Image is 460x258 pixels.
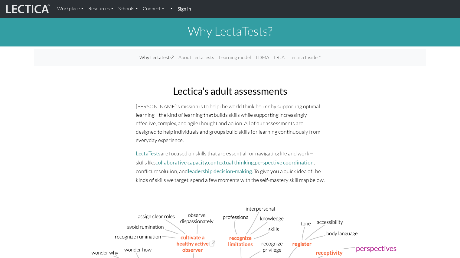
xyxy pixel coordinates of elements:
[188,168,252,174] a: leadership decision-making
[175,2,194,15] a: Sign in
[287,51,323,64] a: Lectica Inside™
[116,2,140,15] a: Schools
[208,159,254,166] a: contextual thinking
[178,6,191,11] strong: Sign in
[86,2,116,15] a: Resources
[34,24,426,38] h1: Why LectaTests?
[217,51,253,64] a: Learning model
[5,3,50,15] img: lecticalive
[140,2,167,15] a: Connect
[255,159,314,166] a: perspective coordination
[155,159,207,166] a: collaborative capacity
[136,85,325,97] h2: Lectica's adult assessments
[136,150,161,157] a: LectaTests
[272,51,287,64] a: LRJA
[176,51,217,64] a: About LectaTests
[137,51,176,64] a: Why Lectatests?
[136,149,325,184] p: are focused on skills that are essential for navigating life and work—skills like , , , conflict ...
[55,2,86,15] a: Workplace
[136,102,325,145] p: [PERSON_NAME]'s mission is to help the world think better by supporting optimal learning—the kind...
[253,51,272,64] a: LDMA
